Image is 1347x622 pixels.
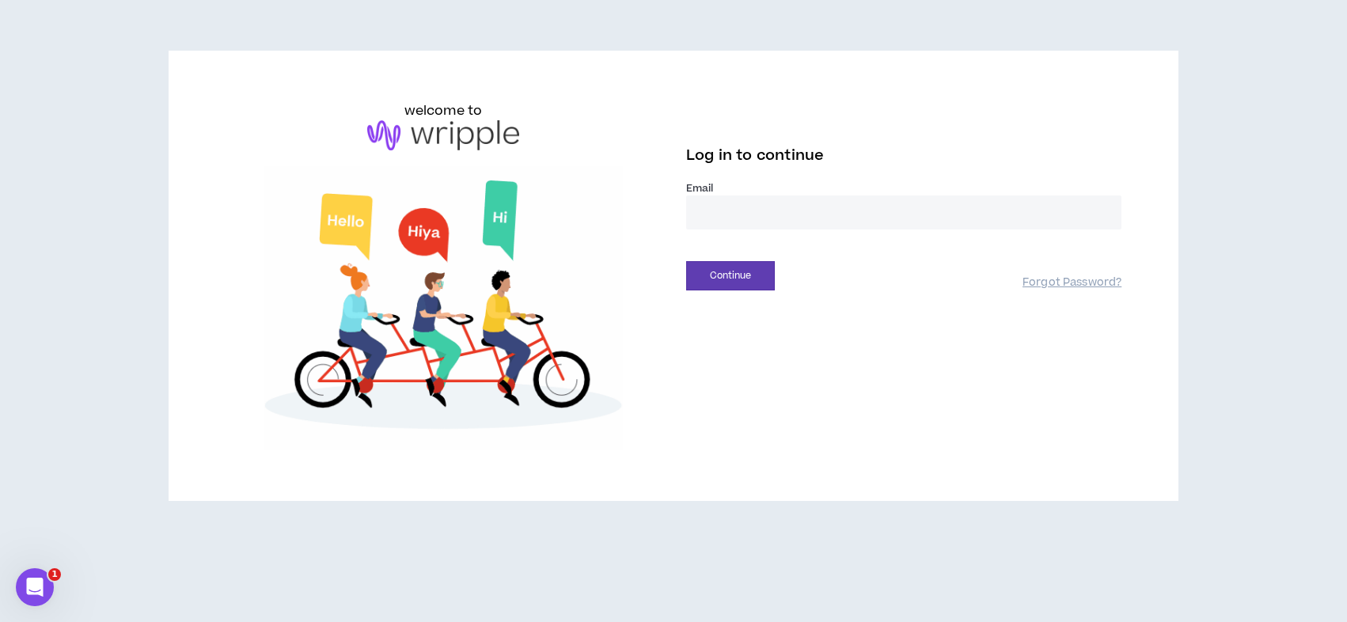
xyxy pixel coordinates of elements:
[48,568,61,581] span: 1
[226,166,661,451] img: Welcome to Wripple
[686,261,775,290] button: Continue
[1023,275,1121,290] a: Forgot Password?
[686,146,824,165] span: Log in to continue
[686,181,1121,195] label: Email
[16,568,54,606] iframe: Intercom live chat
[367,120,519,150] img: logo-brand.png
[404,101,483,120] h6: welcome to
